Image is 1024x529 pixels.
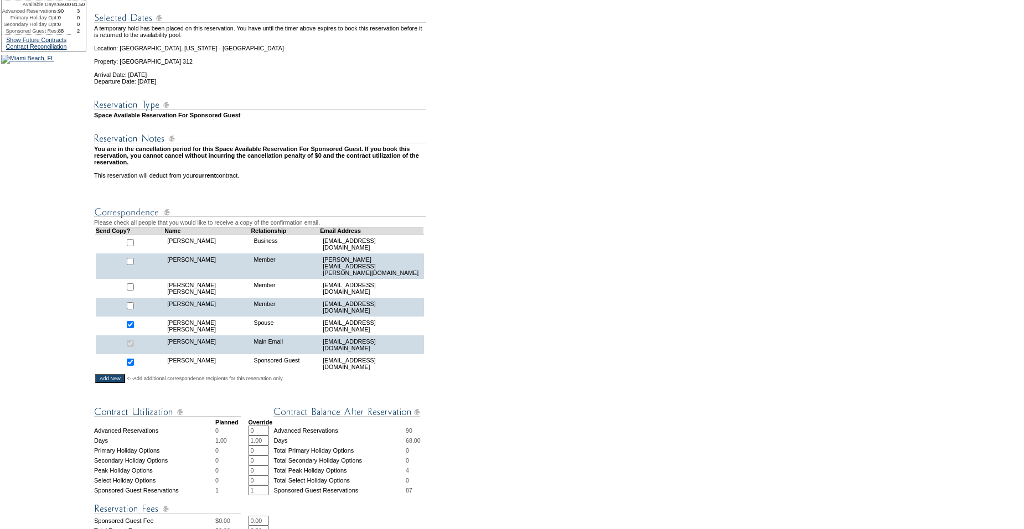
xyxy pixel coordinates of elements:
[320,253,423,279] td: [PERSON_NAME][EMAIL_ADDRESS][PERSON_NAME][DOMAIN_NAME]
[273,445,406,455] td: Total Primary Holiday Options
[94,405,241,419] img: Contract Utilization
[94,219,320,226] span: Please check all people that you would like to receive a copy of the confirmation email.
[71,14,86,21] td: 0
[215,516,248,526] td: $
[164,354,251,373] td: [PERSON_NAME]
[251,253,320,279] td: Member
[94,38,428,51] td: Location: [GEOGRAPHIC_DATA], [US_STATE] - [GEOGRAPHIC_DATA]
[2,21,58,28] td: Secondary Holiday Opt:
[58,28,71,34] td: 88
[94,475,215,485] td: Select Holiday Options
[320,354,423,373] td: [EMAIL_ADDRESS][DOMAIN_NAME]
[94,65,428,78] td: Arrival Date: [DATE]
[71,28,86,34] td: 2
[164,227,251,234] td: Name
[71,21,86,28] td: 0
[164,253,251,279] td: [PERSON_NAME]
[215,419,238,426] strong: Planned
[215,427,219,434] span: 0
[94,426,215,435] td: Advanced Reservations
[127,375,284,382] span: <--Add additional correspondence recipients for this reservation only.
[164,298,251,317] td: [PERSON_NAME]
[219,517,230,524] span: 0.00
[195,172,216,179] b: current
[164,234,251,253] td: [PERSON_NAME]
[215,457,219,464] span: 0
[215,437,227,444] span: 1.00
[251,317,320,335] td: Spouse
[94,445,215,455] td: Primary Holiday Options
[320,317,423,335] td: [EMAIL_ADDRESS][DOMAIN_NAME]
[94,485,215,495] td: Sponsored Guest Reservations
[71,8,86,14] td: 3
[94,516,215,526] td: Sponsored Guest Fee
[94,146,428,165] td: You are in the cancellation period for this Space Available Reservation For Sponsored Guest. If y...
[94,172,428,179] td: This reservation will deduct from your contract.
[94,132,426,146] img: Reservation Notes
[94,455,215,465] td: Secondary Holiday Options
[215,447,219,454] span: 0
[406,457,409,464] span: 0
[406,477,409,484] span: 0
[273,435,406,445] td: Days
[248,419,272,426] strong: Override
[215,487,219,494] span: 1
[94,435,215,445] td: Days
[251,279,320,298] td: Member
[215,477,219,484] span: 0
[164,317,251,335] td: [PERSON_NAME] [PERSON_NAME]
[273,475,406,485] td: Total Select Holiday Options
[320,335,423,354] td: [EMAIL_ADDRESS][DOMAIN_NAME]
[96,227,165,234] td: Send Copy?
[320,279,423,298] td: [EMAIL_ADDRESS][DOMAIN_NAME]
[251,354,320,373] td: Sponsored Guest
[164,279,251,298] td: [PERSON_NAME] [PERSON_NAME]
[273,426,406,435] td: Advanced Reservations
[2,28,58,34] td: Sponsored Guest Res:
[320,298,423,317] td: [EMAIL_ADDRESS][DOMAIN_NAME]
[273,465,406,475] td: Total Peak Holiday Options
[6,37,66,43] a: Show Future Contracts
[215,467,219,474] span: 0
[251,335,320,354] td: Main Email
[2,1,58,8] td: Available Days:
[94,25,428,38] td: A temporary hold has been placed on this reservation. You have until the timer above expires to b...
[6,43,67,50] a: Contract Reconciliation
[94,465,215,475] td: Peak Holiday Options
[2,8,58,14] td: Advanced Reservations:
[251,298,320,317] td: Member
[94,51,428,65] td: Property: [GEOGRAPHIC_DATA] 312
[273,455,406,465] td: Total Secondary Holiday Options
[320,234,423,253] td: [EMAIL_ADDRESS][DOMAIN_NAME]
[406,437,421,444] span: 68.00
[320,227,423,234] td: Email Address
[406,467,409,474] span: 4
[94,502,241,516] img: Reservation Fees
[58,1,71,8] td: 69.00
[58,21,71,28] td: 0
[95,374,125,383] input: Add New
[406,447,409,454] span: 0
[94,112,428,118] td: Space Available Reservation For Sponsored Guest
[94,11,426,25] img: Reservation Dates
[2,14,58,21] td: Primary Holiday Opt:
[164,335,251,354] td: [PERSON_NAME]
[1,55,54,64] img: Miami Beach, FL
[406,427,412,434] span: 90
[94,98,426,112] img: Reservation Type
[273,485,406,495] td: Sponsored Guest Reservations
[94,78,428,85] td: Departure Date: [DATE]
[406,487,412,494] span: 87
[251,234,320,253] td: Business
[251,227,320,234] td: Relationship
[58,8,71,14] td: 90
[71,1,86,8] td: 81.50
[273,405,420,419] img: Contract Balance After Reservation
[58,14,71,21] td: 0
